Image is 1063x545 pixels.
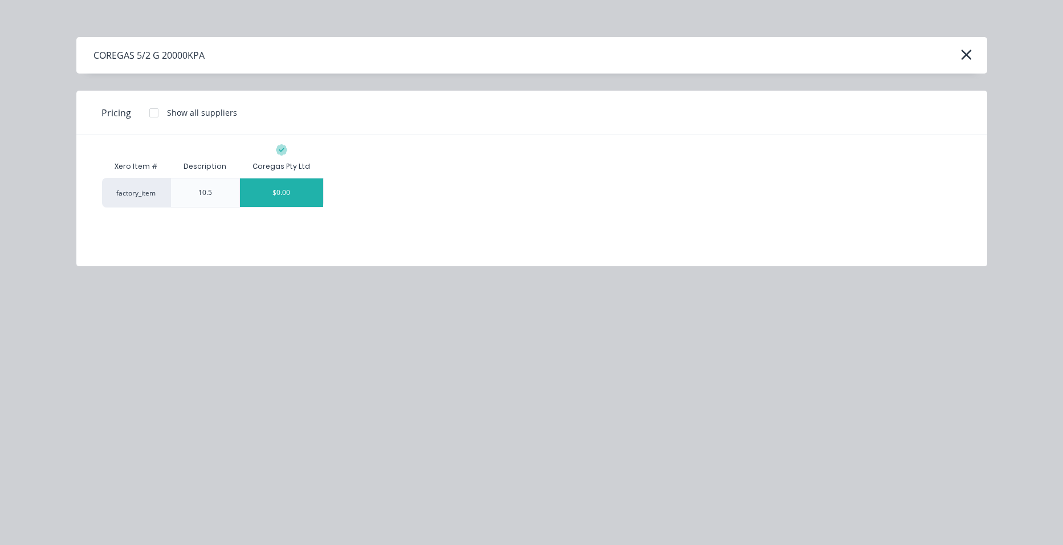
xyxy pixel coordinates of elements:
div: factory_item [102,178,170,208]
div: 10.5 [198,188,212,198]
div: Xero Item # [102,155,170,178]
div: Show all suppliers [167,107,237,119]
div: Coregas Pty Ltd [252,161,310,172]
div: Description [174,152,235,181]
span: Pricing [101,106,131,120]
div: COREGAS 5/2 G 20000KPA [93,48,205,62]
div: $0.00 [240,178,323,207]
